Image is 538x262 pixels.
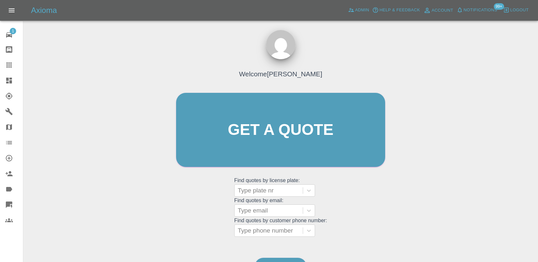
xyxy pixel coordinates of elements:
[234,218,327,237] grid: Find quotes by customer phone number:
[455,5,499,15] button: Notifications
[346,5,371,15] a: Admin
[501,5,530,15] button: Logout
[31,5,57,16] h5: Axioma
[464,6,497,14] span: Notifications
[234,178,327,197] grid: Find quotes by license plate:
[355,6,369,14] span: Admin
[266,30,295,59] img: ...
[10,28,16,34] span: 1
[239,69,322,79] h4: Welcome [PERSON_NAME]
[510,6,529,14] span: Logout
[4,3,19,18] button: Open drawer
[422,5,455,16] a: Account
[494,3,504,10] span: 99+
[432,7,453,14] span: Account
[379,6,420,14] span: Help & Feedback
[234,198,327,217] grid: Find quotes by email:
[371,5,421,15] button: Help & Feedback
[176,93,385,167] a: Get a quote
